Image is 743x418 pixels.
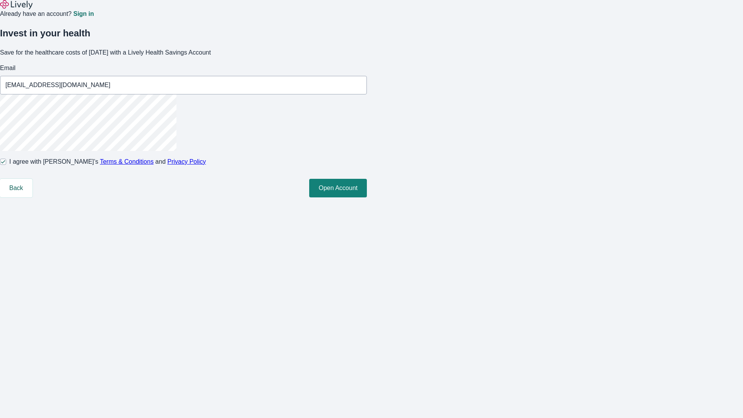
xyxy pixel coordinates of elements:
[168,158,206,165] a: Privacy Policy
[9,157,206,166] span: I agree with [PERSON_NAME]’s and
[309,179,367,197] button: Open Account
[100,158,154,165] a: Terms & Conditions
[73,11,94,17] a: Sign in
